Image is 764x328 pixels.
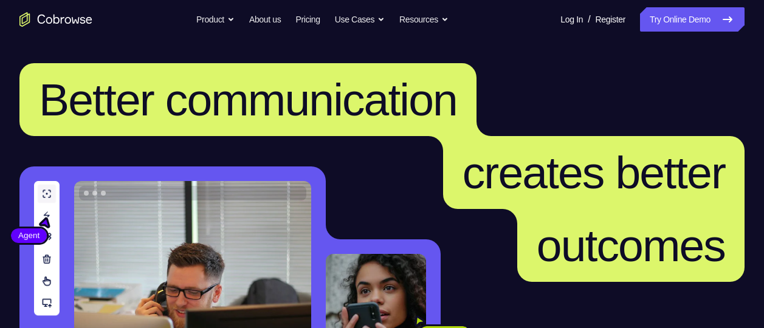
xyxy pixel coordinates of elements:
[463,147,725,198] span: creates better
[640,7,745,32] a: Try Online Demo
[335,7,385,32] button: Use Cases
[39,74,457,125] span: Better communication
[537,220,725,271] span: outcomes
[196,7,235,32] button: Product
[249,7,281,32] a: About us
[399,7,449,32] button: Resources
[295,7,320,32] a: Pricing
[19,12,92,27] a: Go to the home page
[596,7,625,32] a: Register
[588,12,590,27] span: /
[560,7,583,32] a: Log In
